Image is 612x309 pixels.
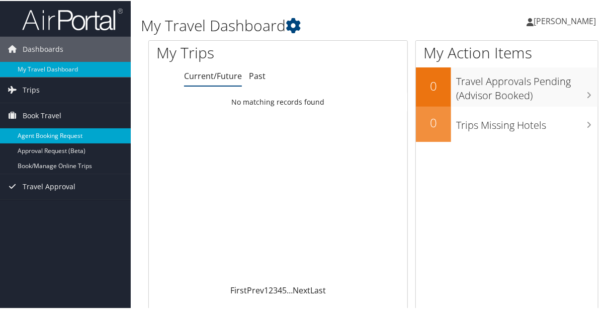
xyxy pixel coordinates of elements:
[416,106,598,141] a: 0Trips Missing Hotels
[269,284,273,295] a: 2
[416,41,598,62] h1: My Action Items
[282,284,287,295] a: 5
[416,113,451,130] h2: 0
[310,284,326,295] a: Last
[273,284,278,295] a: 3
[264,284,269,295] a: 1
[141,14,451,35] h1: My Travel Dashboard
[416,66,598,105] a: 0Travel Approvals Pending (Advisor Booked)
[278,284,282,295] a: 4
[456,68,598,102] h3: Travel Approvals Pending (Advisor Booked)
[184,69,242,81] a: Current/Future
[156,41,292,62] h1: My Trips
[527,5,606,35] a: [PERSON_NAME]
[23,102,61,127] span: Book Travel
[23,76,40,102] span: Trips
[249,69,266,81] a: Past
[230,284,247,295] a: First
[22,7,123,30] img: airportal-logo.png
[23,36,63,61] span: Dashboards
[287,284,293,295] span: …
[247,284,264,295] a: Prev
[456,112,598,131] h3: Trips Missing Hotels
[534,15,596,26] span: [PERSON_NAME]
[416,76,451,94] h2: 0
[149,92,407,110] td: No matching records found
[23,173,75,198] span: Travel Approval
[293,284,310,295] a: Next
